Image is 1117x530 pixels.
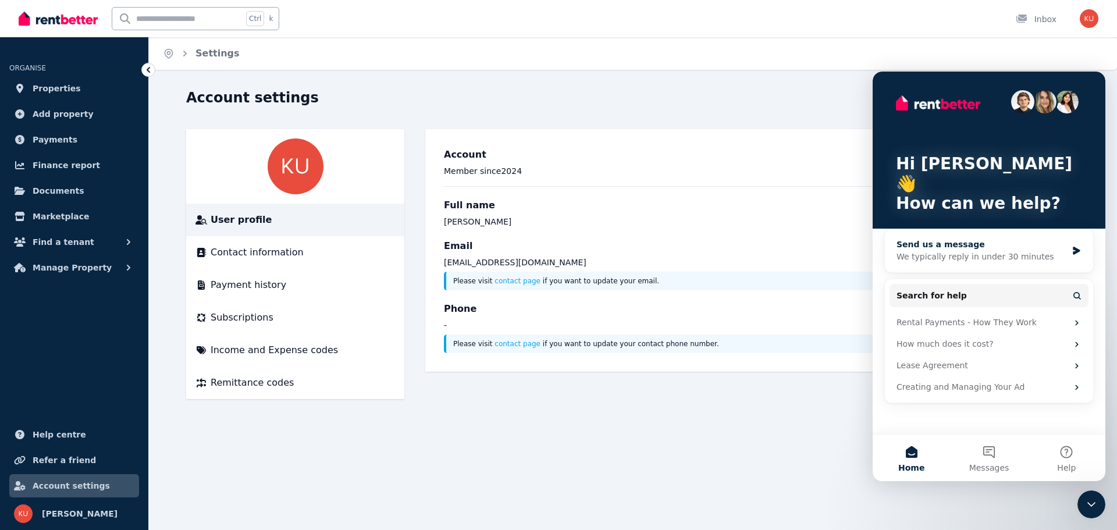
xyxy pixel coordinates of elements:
span: k [269,14,273,23]
span: Contact information [211,246,304,259]
a: Documents [9,179,139,202]
a: Refer a friend [9,449,139,472]
a: Help centre [9,423,139,446]
img: Kunal K [268,138,323,194]
a: Payments [9,128,139,151]
img: RentBetter [19,10,98,27]
span: User profile [211,213,272,227]
span: Income and Expense codes [211,343,338,357]
span: Find a tenant [33,235,94,249]
span: Finance report [33,158,100,172]
p: Member since 2024 [444,165,1061,177]
button: Manage Property [9,256,139,279]
iframe: Intercom live chat [1077,490,1105,518]
p: [EMAIL_ADDRESS][DOMAIN_NAME] [444,257,1061,268]
span: Refer a friend [33,453,96,467]
a: contact page [495,340,540,348]
a: Add property [9,102,139,126]
h3: Full name [444,198,1061,212]
span: Payments [33,133,77,147]
div: Inbox [1016,13,1056,25]
a: Contact information [195,246,395,259]
span: [PERSON_NAME] [42,507,118,521]
a: Income and Expense codes [195,343,395,357]
span: Remittance codes [211,376,294,390]
p: Please visit if you want to update your contact phone number. [453,339,1054,348]
p: Please visit if you want to update your email. [453,276,1054,286]
span: Documents [33,184,84,198]
a: contact page [495,277,540,285]
span: Help centre [33,428,86,442]
h3: Phone [444,302,1061,316]
a: Marketplace [9,205,139,228]
span: Manage Property [33,261,112,275]
div: [PERSON_NAME] [444,216,511,227]
a: Finance report [9,154,139,177]
span: Marketplace [33,209,89,223]
span: Properties [33,81,81,95]
a: Settings [195,48,240,59]
span: Account settings [33,479,110,493]
span: Payment history [211,278,286,292]
button: Find a tenant [9,230,139,254]
img: Kunal K [14,504,33,523]
span: Add property [33,107,94,121]
h1: Account settings [186,88,319,107]
nav: Breadcrumb [149,37,254,70]
span: ORGANISE [9,64,46,72]
img: Kunal K [1080,9,1098,28]
a: Subscriptions [195,311,395,325]
a: Remittance codes [195,376,395,390]
iframe: Intercom live chat [873,72,1105,481]
h3: Account [444,148,1061,162]
p: - [444,319,1061,331]
h3: Email [444,239,1061,253]
span: Subscriptions [211,311,273,325]
span: Ctrl [246,11,264,26]
a: Account settings [9,474,139,497]
a: Properties [9,77,139,100]
a: Payment history [195,278,395,292]
a: User profile [195,213,395,227]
